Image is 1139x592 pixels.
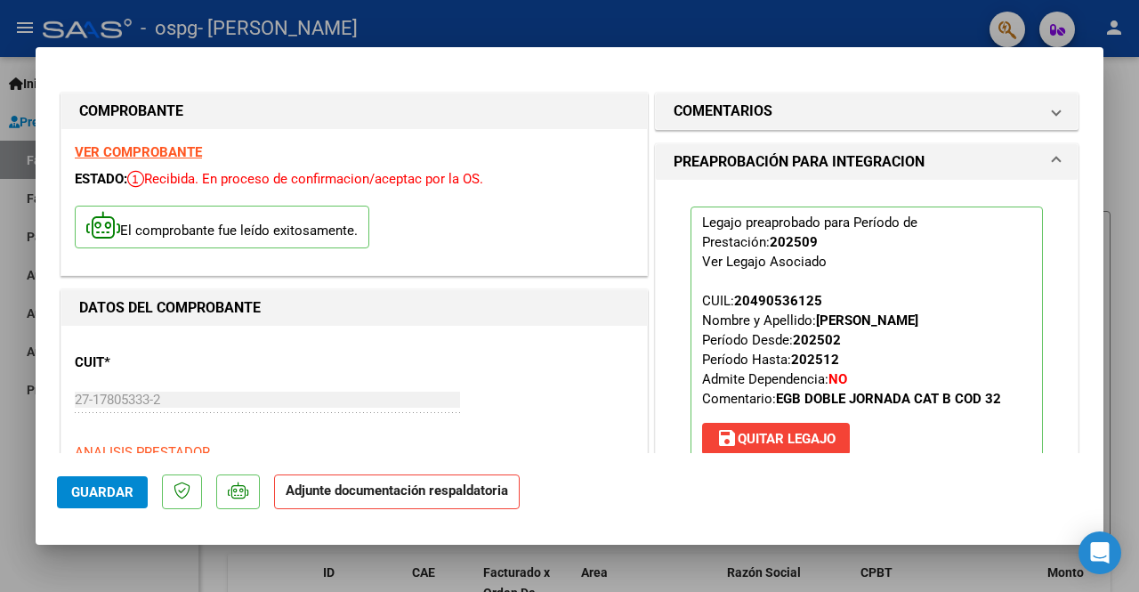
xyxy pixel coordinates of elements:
strong: 202509 [770,234,818,250]
mat-expansion-panel-header: COMENTARIOS [656,93,1078,129]
span: Quitar Legajo [716,431,836,447]
mat-icon: save [716,427,738,449]
strong: COMPROBANTE [79,102,183,119]
p: Legajo preaprobado para Período de Prestación: [691,207,1043,463]
strong: NO [828,371,847,387]
strong: DATOS DEL COMPROBANTE [79,299,261,316]
p: El comprobante fue leído exitosamente. [75,206,369,249]
span: CUIL: Nombre y Apellido: Período Desde: Período Hasta: Admite Dependencia: [702,293,1001,407]
span: ESTADO: [75,171,127,187]
div: PREAPROBACIÓN PARA INTEGRACION [656,180,1078,504]
div: 20490536125 [734,291,822,311]
strong: Adjunte documentación respaldatoria [286,483,508,499]
span: Recibida. En proceso de confirmacion/aceptac por la OS. [127,171,483,187]
button: Quitar Legajo [702,423,850,455]
strong: EGB DOBLE JORNADA CAT B COD 32 [776,391,1001,407]
a: VER COMPROBANTE [75,144,202,160]
h1: COMENTARIOS [674,101,772,122]
strong: [PERSON_NAME] [816,312,918,328]
span: Guardar [71,484,133,500]
button: Guardar [57,476,148,508]
strong: 202502 [793,332,841,348]
div: Open Intercom Messenger [1078,531,1121,574]
strong: 202512 [791,352,839,368]
p: CUIT [75,353,242,373]
div: Ver Legajo Asociado [702,252,827,272]
mat-expansion-panel-header: PREAPROBACIÓN PARA INTEGRACION [656,144,1078,180]
h1: PREAPROBACIÓN PARA INTEGRACION [674,151,925,173]
span: Comentario: [702,391,1001,407]
span: ANALISIS PRESTADOR [75,444,210,460]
